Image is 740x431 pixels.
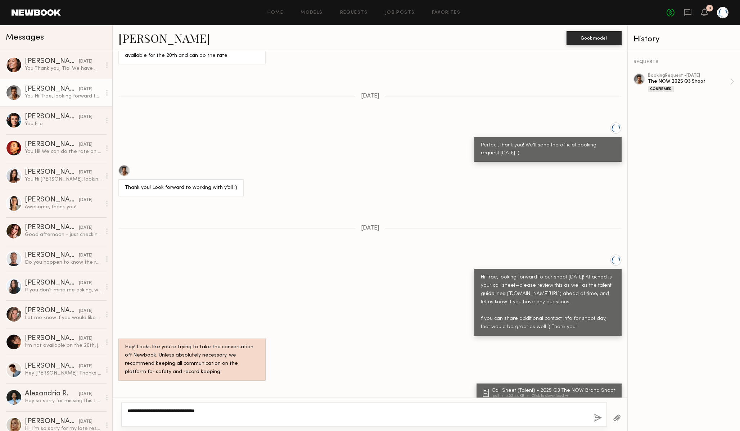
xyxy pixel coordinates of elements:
div: Hey! Looks like you’re trying to take the conversation off Newbook. Unless absolutely necessary, ... [125,343,259,376]
span: [DATE] [361,93,379,99]
div: You: Thank you, Tia! We have multiple shoots throughout the year so we'll definitely be reaching ... [25,65,101,72]
a: Home [267,10,284,15]
div: Perfect, thank you! We'll send the official booking request [DATE] :) [481,141,615,158]
div: Good afternoon - just checking in to see if you would still like to go ahead with this booking, K... [25,231,101,238]
div: You: File [25,121,101,127]
a: Call Sheet (Talent) - 2025 Q3 The NOW Brand Shoot.pdf402.44 KBClick to download [483,388,617,398]
div: 3 [709,6,711,10]
a: Models [301,10,322,15]
div: [DATE] [79,197,92,204]
div: [PERSON_NAME] [25,335,79,342]
div: Hey so sorry for missing this I was out of town for work! [25,398,101,404]
div: REQUESTS [633,60,734,65]
div: [DATE] [79,280,92,287]
div: .pdf [492,394,506,398]
div: Hey [PERSON_NAME]! Thanks for reaching out! I am available and interested! What’s the usage for t... [25,370,101,377]
div: You: Hi! We can do the rate on your profile, $100 for 2–4 hours, depending on your availability. ... [25,148,101,155]
div: [DATE] [79,58,92,65]
button: Book model [567,31,622,45]
div: 402.44 KB [506,394,532,398]
div: Do you happen to know the rate? [25,259,101,266]
div: [DATE] [79,391,92,398]
a: bookingRequest •[DATE]The NOW 2025 Q3 ShootConfirmed [648,73,734,92]
div: Hi Trae, looking forward to our shoot [DATE]! Attached is your call sheet—please review this as w... [481,273,615,331]
div: The NOW 2025 Q3 Shoot [648,78,730,85]
a: [PERSON_NAME] [118,30,210,46]
div: [PERSON_NAME] [25,196,79,204]
div: [PERSON_NAME] [25,58,79,65]
div: [DATE] [79,363,92,370]
div: Confirmed [648,86,674,92]
div: [PERSON_NAME] [25,280,79,287]
span: Messages [6,33,44,42]
a: Favorites [432,10,460,15]
a: Job Posts [385,10,415,15]
div: [PERSON_NAME] [25,307,79,314]
div: [PERSON_NAME] [25,224,79,231]
a: Book model [567,35,622,41]
div: History [633,35,734,44]
div: If you don’t mind me asking, what is the rate? [25,287,101,294]
div: [PERSON_NAME] [25,113,79,121]
div: Alexandria R. [25,390,79,398]
div: [PERSON_NAME] [25,363,79,370]
div: [DATE] [79,114,92,121]
div: [DATE] [79,335,92,342]
a: Requests [340,10,368,15]
div: [DATE] [79,141,92,148]
div: [DATE] [79,224,92,231]
div: I’m not available on the 20th, just after day 23 [25,342,101,349]
div: [PERSON_NAME] [25,86,79,93]
div: [DATE] [79,86,92,93]
div: booking Request • [DATE] [648,73,730,78]
div: Hey yeah I have no tattoos anywhere and I’m still available for the 20th and can do the rate. [125,44,259,60]
div: Awesome, thank you! [25,204,101,210]
div: [PERSON_NAME] [25,169,79,176]
div: Click to download [532,394,568,398]
div: [DATE] [79,418,92,425]
div: Call Sheet (Talent) - 2025 Q3 The NOW Brand Shoot [492,388,617,393]
div: [PERSON_NAME] [25,418,79,425]
div: [DATE] [79,169,92,176]
div: [DATE] [79,308,92,314]
div: [DATE] [79,252,92,259]
span: [DATE] [361,225,379,231]
div: [PERSON_NAME] [25,141,79,148]
div: You: Hi [PERSON_NAME], looking forward to our shoot [DATE]! Attached is your call sheet—please re... [25,176,101,183]
div: You: Hi Trae, looking forward to our shoot [DATE]! Attached is your call sheet—please review this... [25,93,101,100]
div: [PERSON_NAME] [25,252,79,259]
div: Let me know if you would like to work 🤝 [25,314,101,321]
div: Thank you! Look forward to working with y’all :) [125,184,237,192]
